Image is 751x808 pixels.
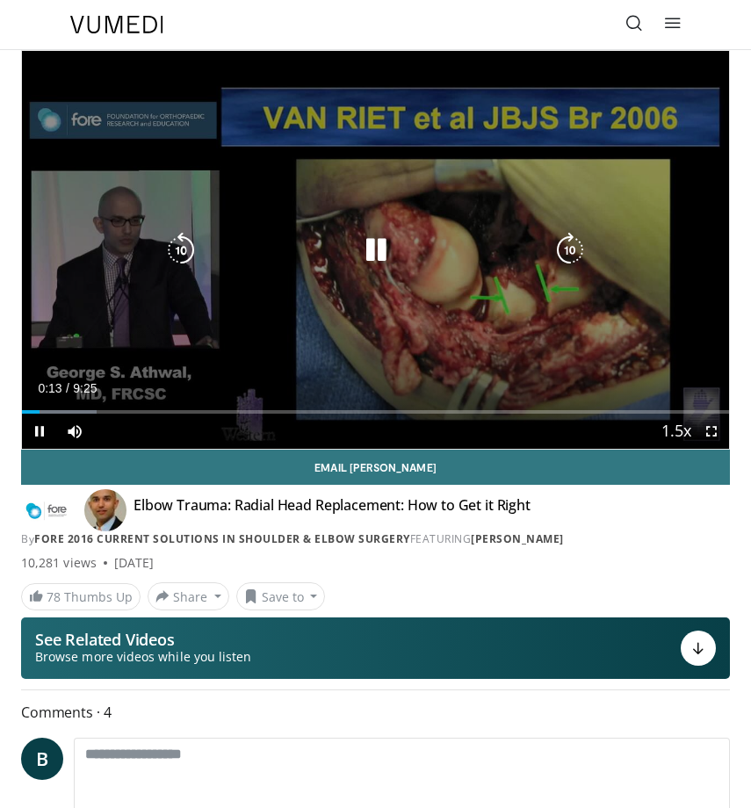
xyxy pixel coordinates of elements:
button: Mute [57,414,92,449]
a: [PERSON_NAME] [471,531,564,546]
button: Pause [22,414,57,449]
img: VuMedi Logo [70,16,163,33]
div: By FEATURING [21,531,730,547]
a: B [21,738,63,780]
span: 78 [47,588,61,605]
button: Share [148,582,229,610]
h4: Elbow Trauma: Radial Head Replacement: How to Get it Right [134,496,531,524]
button: Save to [236,582,326,610]
span: 9:25 [73,381,97,395]
span: 10,281 views [21,554,97,572]
a: Email [PERSON_NAME] [21,450,730,485]
button: See Related Videos Browse more videos while you listen [21,617,730,679]
img: FORE 2016 Current Solutions in Shoulder & Elbow Surgery [21,496,70,524]
a: FORE 2016 Current Solutions in Shoulder & Elbow Surgery [34,531,410,546]
span: Browse more videos while you listen [35,648,251,666]
img: Avatar [84,489,126,531]
button: Playback Rate [659,414,694,449]
div: [DATE] [114,554,154,572]
span: Comments 4 [21,701,730,724]
video-js: Video Player [22,51,729,449]
div: Progress Bar [22,410,729,414]
a: 78 Thumbs Up [21,583,141,610]
p: See Related Videos [35,631,251,648]
span: 0:13 [38,381,61,395]
button: Fullscreen [694,414,729,449]
span: / [66,381,69,395]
